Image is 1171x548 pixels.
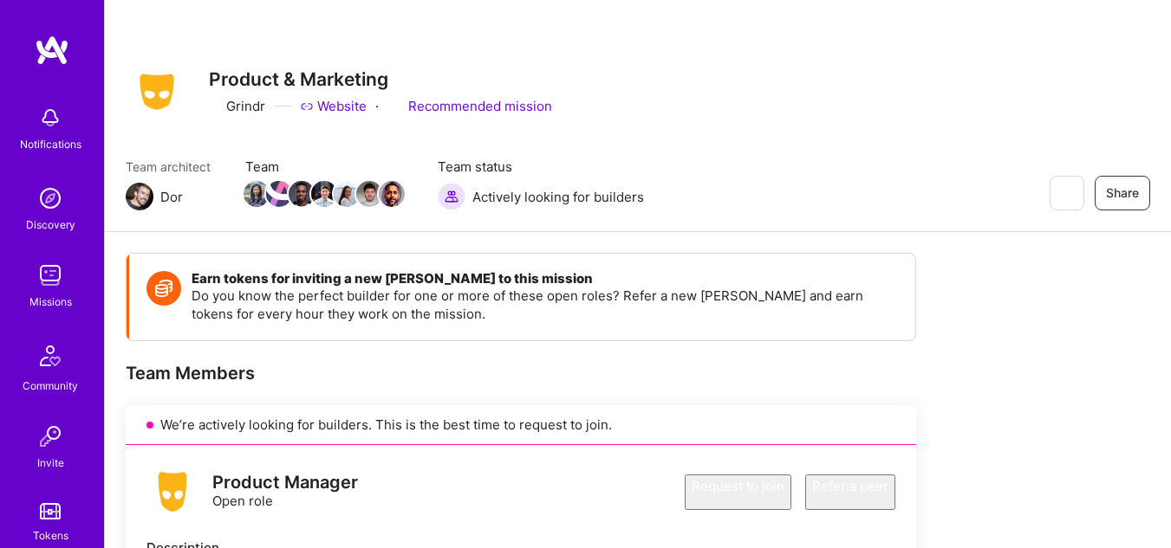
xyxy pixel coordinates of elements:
span: Team architect [126,158,211,176]
img: Company Logo [126,68,188,115]
a: Website [300,97,367,115]
div: Missions [29,293,72,311]
button: Share [1095,176,1150,210]
img: bell [33,100,68,135]
a: Team Member Avatar [290,179,313,209]
div: Invite [37,454,64,472]
span: Team [245,158,403,176]
h4: Earn tokens for inviting a new [PERSON_NAME] to this mission [192,271,898,287]
div: Grindr [209,97,265,115]
span: Actively looking for builders [472,188,644,206]
div: Product Manager [212,474,358,492]
div: Tokens [33,526,68,545]
div: Recommended mission [387,97,552,115]
div: Open role [212,474,358,510]
i: icon CompanyGray [209,100,223,113]
img: Team Architect [126,183,153,210]
img: Community [29,335,71,377]
div: We’re actively looking for builders. This is the best time to request to join. [126,405,916,445]
img: Team Member Avatar [356,181,382,207]
button: Request to join [685,474,791,510]
i: icon EyeClosed [1059,186,1073,200]
img: Token icon [146,271,181,306]
p: Do you know the perfect builder for one or more of these open roles? Refer a new [PERSON_NAME] an... [192,287,898,323]
div: Dor [160,188,183,206]
span: Team status [438,158,644,176]
img: logo [35,35,69,66]
div: · [375,97,379,115]
i: icon PurpleRibbon [387,100,401,113]
img: discovery [33,181,68,216]
img: logo [146,466,198,518]
a: Team Member Avatar [245,179,268,209]
i: icon Mail [190,190,204,203]
img: Team Member Avatar [289,181,315,207]
img: teamwork [33,258,68,293]
img: Team Member Avatar [266,181,292,207]
span: Share [1106,184,1139,202]
div: Notifications [20,135,81,153]
button: Refer a peer [805,474,895,510]
img: Team Member Avatar [379,181,405,207]
a: Team Member Avatar [381,179,403,209]
a: Team Member Avatar [313,179,335,209]
a: Team Member Avatar [358,179,381,209]
a: Team Member Avatar [335,179,358,209]
img: Team Member Avatar [244,181,270,207]
div: Discovery [26,216,75,234]
img: tokens [40,503,61,519]
div: Team Members [126,362,916,384]
img: Actively looking for builders [438,183,465,210]
div: Community [23,377,78,395]
img: Team Member Avatar [311,181,337,207]
a: Team Member Avatar [268,179,290,209]
img: Invite [33,419,68,454]
img: Team Member Avatar [334,181,360,207]
h3: Product & Marketing [209,68,552,90]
